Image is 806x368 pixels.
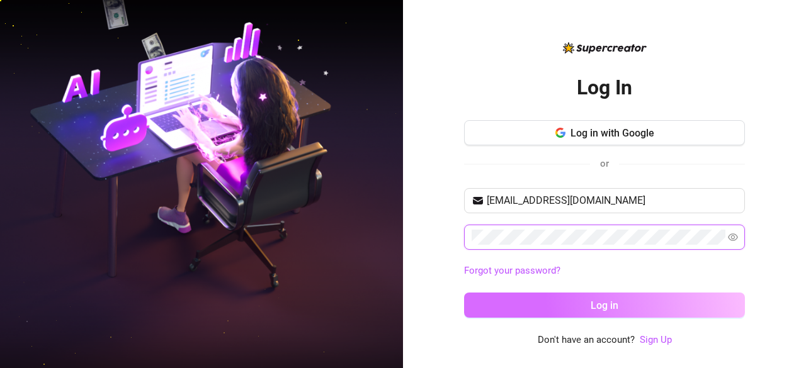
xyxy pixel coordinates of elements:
span: eye [728,232,738,242]
h2: Log In [577,75,632,101]
span: Don't have an account? [538,333,635,348]
a: Forgot your password? [464,265,560,276]
input: Your email [487,193,737,208]
img: logo-BBDzfeDw.svg [563,42,647,53]
a: Sign Up [640,334,672,345]
span: or [600,158,609,169]
button: Log in [464,293,745,318]
a: Sign Up [640,333,672,348]
span: Log in [591,299,618,311]
a: Forgot your password? [464,264,745,279]
span: Log in with Google [570,127,654,139]
button: Log in with Google [464,120,745,145]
